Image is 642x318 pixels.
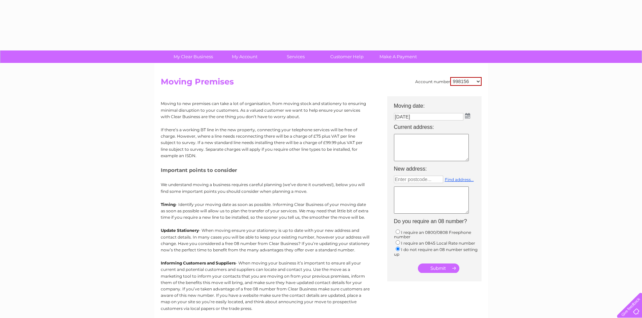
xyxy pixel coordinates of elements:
[391,96,485,111] th: Moving date:
[161,167,370,173] h5: Important points to consider
[161,260,370,312] p: - When moving your business it’s important to ensure all your current and potential customers and...
[161,227,370,253] p: - When moving ensure your stationery is up to date with your new address and contact details. In ...
[165,50,221,63] a: My Clear Business
[465,113,470,118] img: ...
[418,263,459,273] input: Submit
[319,50,375,63] a: Customer Help
[161,181,370,194] p: We understand moving a business requires careful planning (we’ve done it ourselves!), below you w...
[161,100,370,120] p: Moving to new premises can take a lot of organisation, from moving stock and stationery to ensuri...
[445,177,474,182] a: Find address...
[391,122,485,132] th: Current address:
[391,227,485,258] td: I require an 0800/0808 Freephone number I require an 0845 Local Rate number I do not require an 0...
[391,164,485,174] th: New address:
[161,228,199,233] b: Update Stationery
[161,77,482,90] h2: Moving Premises
[370,50,426,63] a: Make A Payment
[161,127,370,159] p: If there’s a working BT line in the new property, connecting your telephone services will be free...
[217,50,272,63] a: My Account
[415,77,482,86] div: Account number
[161,202,176,207] b: Timing
[391,216,485,226] th: Do you require an 08 number?
[161,201,370,221] p: - Identify your moving date as soon as possible. Informing Clear Business of your moving date as ...
[268,50,324,63] a: Services
[161,260,236,266] b: Informing Customers and Suppliers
